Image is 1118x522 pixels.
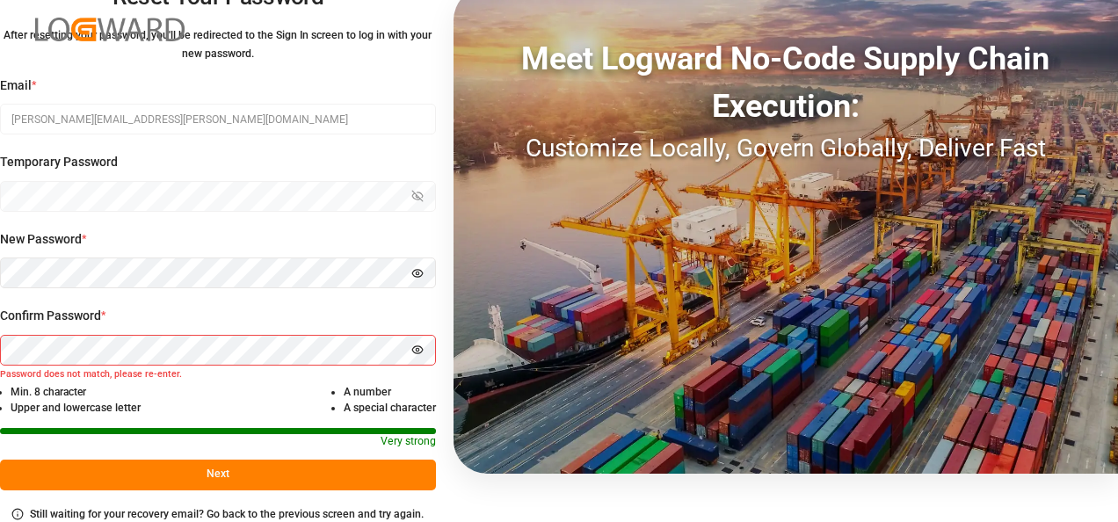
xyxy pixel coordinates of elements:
small: After resetting your password, you'll be redirected to the Sign In screen to log in with your new... [4,29,432,60]
p: Very strong [381,434,436,453]
small: A special character [344,402,436,414]
img: Logward_new_orange.png [35,18,185,41]
small: Upper and lowercase letter [11,402,141,414]
small: A number [344,386,391,398]
li: Min. 8 character [11,384,141,400]
div: Meet Logward No-Code Supply Chain Execution: [454,35,1118,130]
small: Still waiting for your recovery email? Go back to the previous screen and try again. [30,508,424,520]
div: Customize Locally, Govern Globally, Deliver Fast [454,130,1118,167]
